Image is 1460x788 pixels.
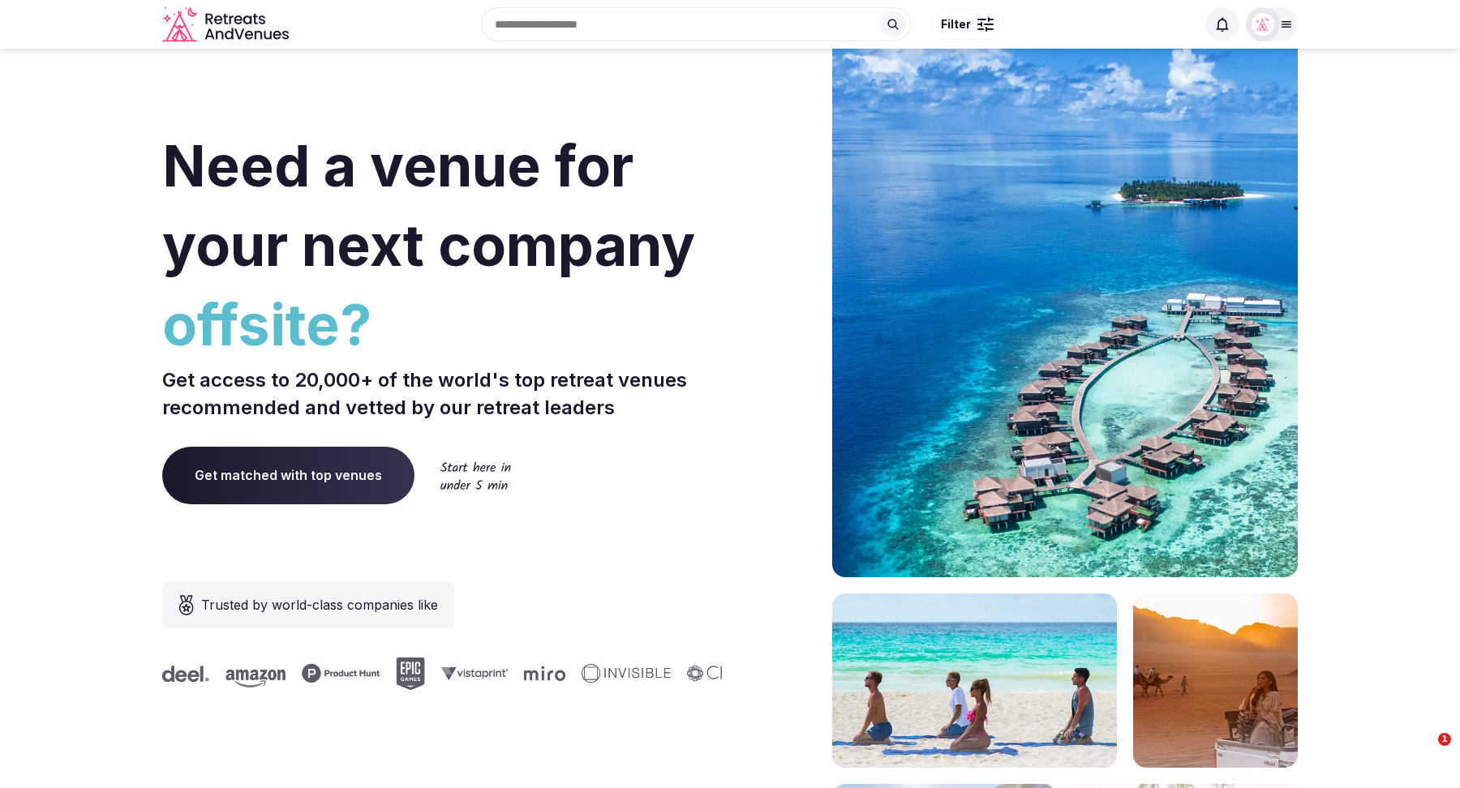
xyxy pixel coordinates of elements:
[522,666,564,681] svg: Miro company logo
[201,595,438,615] span: Trusted by world-class companies like
[1405,733,1444,772] iframe: Intercom live chat
[161,666,208,682] svg: Deel company logo
[162,131,695,280] span: Need a venue for your next company
[1133,593,1298,768] img: woman sitting in back of truck with camels
[440,666,506,680] svg: Vistaprint company logo
[832,593,1117,768] img: yoga on tropical beach
[1252,13,1274,36] img: Matt Grant Oakes
[941,16,971,32] span: Filter
[162,6,292,43] a: Visit the homepage
[162,366,724,421] p: Get access to 20,000+ of the world's top retreat venues recommended and vetted by our retreat lea...
[1438,733,1451,746] span: 1
[440,461,511,490] img: Start here in under 5 min
[394,657,423,690] svg: Epic Games company logo
[580,664,669,683] svg: Invisible company logo
[162,285,724,365] span: offsite?
[162,6,292,43] svg: Retreats and Venues company logo
[162,447,414,503] a: Get matched with top venues
[930,9,1004,40] button: Filter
